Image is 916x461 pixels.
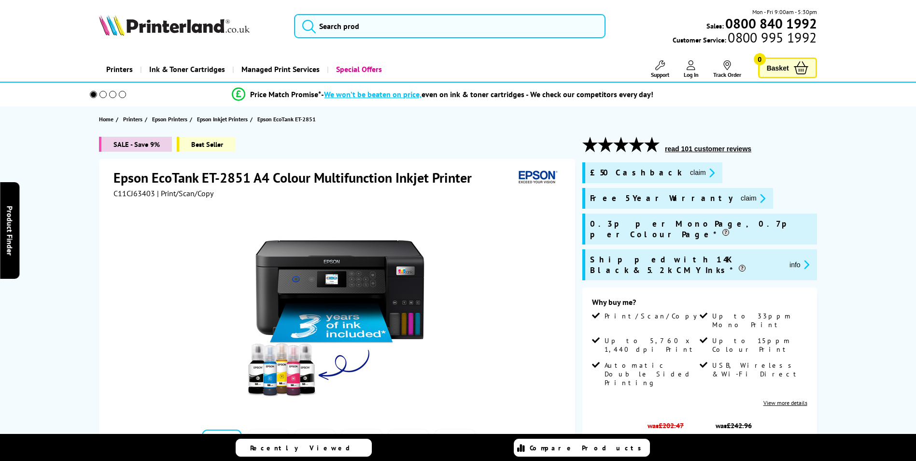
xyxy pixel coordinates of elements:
[99,14,282,38] a: Printerland Logo
[673,33,817,44] span: Customer Service:
[99,14,250,36] img: Printerland Logo
[651,60,669,78] a: Support
[140,57,232,82] a: Ink & Toner Cartridges
[590,167,682,178] span: £50 Cashback
[659,421,684,430] strike: £202.47
[590,254,782,275] span: Shipped with 14K Black & 5.2k CMY Inks*
[767,61,789,74] span: Basket
[727,421,752,430] strike: £242.96
[590,193,733,204] span: Free 5 Year Warranty
[763,399,807,406] a: View more details
[257,114,316,124] span: Epson EcoTank ET-2851
[123,114,142,124] span: Printers
[99,114,113,124] span: Home
[236,439,372,457] a: Recently Viewed
[712,312,805,329] span: Up to 33ppm Mono Print
[651,71,669,78] span: Support
[713,60,741,78] a: Track Order
[113,188,155,198] span: C11CJ63403
[684,71,699,78] span: Log In
[294,14,606,38] input: Search prod
[5,206,14,256] span: Product Finder
[758,58,817,78] a: Basket 0
[712,336,805,354] span: Up to 15ppm Colour Print
[592,297,807,312] div: Why buy me?
[99,57,140,82] a: Printers
[177,137,235,152] span: Best Seller
[725,14,817,32] b: 0800 840 1992
[321,89,653,99] div: - even on ink & toner cartridges - We check our competitors every day!
[787,259,812,270] button: promo-description
[250,444,360,452] span: Recently Viewed
[77,86,809,103] li: modal_Promise
[662,144,754,153] button: read 101 customer reviews
[605,361,697,387] span: Automatic Double Sided Printing
[752,7,817,16] span: Mon - Fri 9:00am - 5:30pm
[754,53,766,65] span: 0
[113,169,481,187] h1: Epson EcoTank ET-2851 A4 Colour Multifunction Inkjet Printer
[99,137,172,152] span: SALE - Save 9%
[590,218,812,240] span: 0.3p per Mono Page, 0.7p per Colour Page*
[99,114,116,124] a: Home
[327,57,389,82] a: Special Offers
[152,114,187,124] span: Epson Printers
[712,361,805,378] span: USB, Wireless & Wi-Fi Direct
[726,33,817,42] span: 0800 995 1992
[514,439,650,457] a: Compare Products
[250,89,321,99] span: Price Match Promise*
[530,444,647,452] span: Compare Products
[244,217,433,407] img: Epson EcoTank ET-2851
[152,114,190,124] a: Epson Printers
[257,114,318,124] a: Epson EcoTank ET-2851
[687,167,718,178] button: promo-description
[643,416,689,430] span: was
[605,336,697,354] span: Up to 5,760 x 1,440 dpi Print
[738,193,768,204] button: promo-description
[724,19,817,28] a: 0800 840 1992
[324,89,422,99] span: We won’t be beaten on price,
[197,114,248,124] span: Epson Inkjet Printers
[149,57,225,82] span: Ink & Toner Cartridges
[123,114,145,124] a: Printers
[710,416,757,430] span: was
[157,188,213,198] span: | Print/Scan/Copy
[232,57,327,82] a: Managed Print Services
[515,169,559,187] img: Epson
[197,114,250,124] a: Epson Inkjet Printers
[706,21,724,30] span: Sales:
[605,312,704,320] span: Print/Scan/Copy
[684,60,699,78] a: Log In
